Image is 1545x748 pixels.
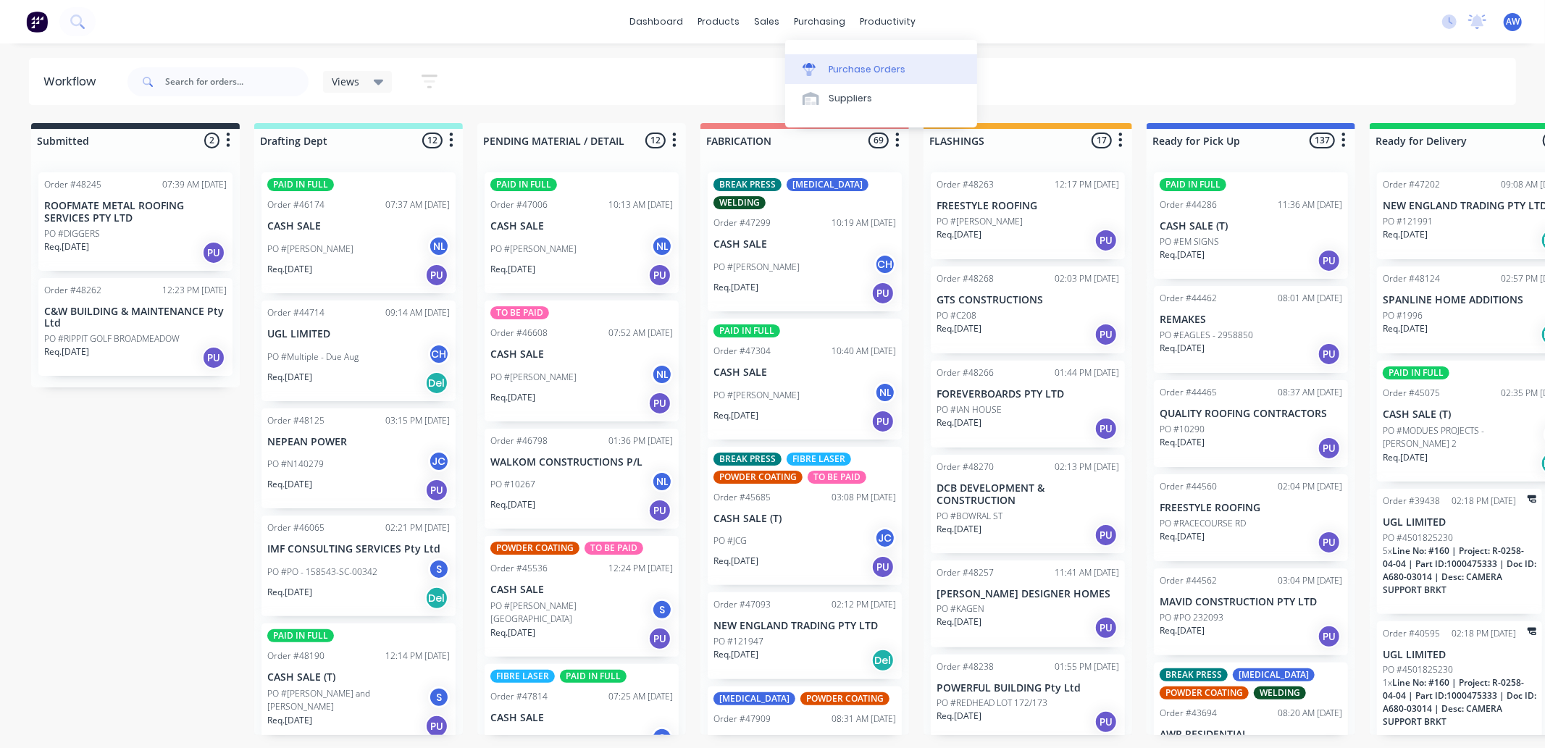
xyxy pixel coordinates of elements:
p: UGL LIMITED [267,328,450,340]
div: 08:31 AM [DATE] [832,713,896,726]
p: PO #EM SIGNS [1160,235,1219,248]
p: Req. [DATE] [267,586,312,599]
p: CASH SALE [490,712,673,724]
div: Order #47202 [1383,178,1440,191]
p: Req. [DATE] [713,281,758,294]
div: [MEDICAL_DATA] [787,178,868,191]
div: PU [202,346,225,369]
div: BREAK PRESS[MEDICAL_DATA]WELDINGOrder #4729910:19 AM [DATE]CASH SALEPO #[PERSON_NAME]CHReq.[DATE]PU [708,172,902,311]
a: Purchase Orders [785,54,977,83]
div: PU [1318,625,1341,648]
p: Req. [DATE] [490,263,535,276]
p: Req. [DATE] [44,345,89,358]
p: CASH SALE [267,220,450,232]
div: POWDER COATING [713,471,803,484]
div: PU [1318,249,1341,272]
div: Order #48245 [44,178,101,191]
div: TO BE PAID [808,471,866,484]
div: Order #4826212:23 PM [DATE]C&W BUILDING & MAINTENANCE Pty LtdPO #RIPPIT GOLF BROADMEADOWReq.[DATE]PU [38,278,233,377]
p: GTS CONSTRUCTIONS [937,294,1119,306]
div: 02:03 PM [DATE] [1055,272,1119,285]
p: PO #4501825230 [1383,663,1453,676]
div: PAID IN FULLOrder #4428611:36 AM [DATE]CASH SALE (T)PO #EM SIGNSReq.[DATE]PU [1154,172,1348,279]
p: PO #N140279 [267,458,324,471]
p: PO #DIGGERS [44,227,100,240]
a: Suppliers [785,84,977,113]
div: purchasing [787,11,853,33]
p: Req. [DATE] [44,240,89,253]
p: PO #JCG [713,534,747,547]
div: 11:41 AM [DATE] [1055,566,1119,579]
div: PAID IN FULLOrder #4617407:37 AM [DATE]CASH SALEPO #[PERSON_NAME]NLReq.[DATE]PU [261,172,456,293]
p: Req. [DATE] [937,228,981,241]
div: PU [1318,531,1341,554]
div: PU [648,264,671,287]
div: Order #3943802:18 PM [DATE]UGL LIMITEDPO #45018252305xLine No: #160 | Project: R-0258-04-04 | Par... [1377,489,1542,614]
div: Order #4825711:41 AM [DATE][PERSON_NAME] DESIGNER HOMESPO #KAGENReq.[DATE]PU [931,560,1125,647]
p: Req. [DATE] [267,714,312,727]
p: NEPEAN POWER [267,436,450,448]
p: QUALITY ROOFING CONTRACTORS [1160,408,1342,420]
div: Order #48266 [937,366,994,379]
div: Order #47909 [713,713,771,726]
p: PO #1996 [1383,309,1423,322]
div: PU [425,264,448,287]
p: MAVID CONSTRUCTION PTY LTD [1160,596,1342,608]
div: 02:21 PM [DATE] [385,521,450,534]
div: Order #48125 [267,414,325,427]
div: Order #44562 [1160,574,1217,587]
div: FIBRE LASER [787,453,851,466]
div: PAID IN FULLOrder #4819012:14 PM [DATE]CASH SALE (T)PO #[PERSON_NAME] and [PERSON_NAME]SReq.[DATE]PU [261,623,456,744]
div: PAID IN FULL [490,178,557,191]
div: PAID IN FULL [1160,178,1226,191]
div: BREAK PRESS [713,453,782,466]
p: CASH SALE [713,366,896,379]
div: POWDER COATINGTO BE PAIDOrder #4553612:24 PM [DATE]CASH SALEPO #[PERSON_NAME][GEOGRAPHIC_DATA]SRe... [485,536,679,657]
p: PO #[PERSON_NAME] [713,389,800,402]
div: S [428,686,450,708]
p: CASH SALE (T) [1160,220,1342,232]
div: 07:25 AM [DATE] [608,690,673,703]
div: Order #46798 [490,434,548,447]
div: 11:36 AM [DATE] [1278,198,1342,211]
div: Order #44714 [267,306,325,319]
p: Req. [DATE] [937,416,981,429]
p: BFI FIRE PTY LTD [713,734,896,747]
div: 10:13 AM [DATE] [608,198,673,211]
span: Views [332,74,359,89]
div: Order #45685 [713,491,771,504]
p: Req. [DATE] [267,263,312,276]
div: PU [648,499,671,522]
div: Order #48268 [937,272,994,285]
div: PU [871,555,895,579]
div: PU [1094,229,1118,252]
p: PO #10290 [1160,423,1205,436]
p: PO #[PERSON_NAME] and [PERSON_NAME] [267,687,428,713]
div: PAID IN FULLOrder #4730410:40 AM [DATE]CASH SALEPO #[PERSON_NAME]NLReq.[DATE]PU [708,319,902,440]
div: 02:13 PM [DATE] [1055,461,1119,474]
div: Order #48263 [937,178,994,191]
p: Req. [DATE] [937,523,981,536]
p: PO #[PERSON_NAME] [267,243,353,256]
p: CASH SALE [713,238,896,251]
p: PO #4501825230 [1383,531,1453,545]
p: AWR RESIDENTIAL [1160,728,1342,741]
div: PAID IN FULL [713,324,780,337]
div: TO BE PAID [585,542,643,555]
div: PU [871,282,895,305]
div: Order #4824507:39 AM [DATE]ROOFMATE METAL ROOFING SERVICES PTY LTDPO #DIGGERSReq.[DATE]PU [38,172,233,271]
div: TO BE PAID [490,306,549,319]
p: Req. [DATE] [1160,248,1205,261]
p: WALKOM CONSTRUCTIONS P/L [490,456,673,468]
div: PU [648,392,671,415]
div: Order #47304 [713,345,771,358]
p: FREESTYLE ROOFING [1160,502,1342,514]
p: FOREVERBOARDS PTY LTD [937,388,1119,400]
div: 03:08 PM [DATE] [832,491,896,504]
div: Order #4446508:37 AM [DATE]QUALITY ROOFING CONTRACTORSPO #10290Req.[DATE]PU [1154,380,1348,467]
p: Req. [DATE] [937,615,981,629]
div: CH [428,343,450,365]
div: 02:18 PM [DATE] [1452,627,1516,640]
div: 12:23 PM [DATE] [162,284,227,297]
div: Order #4446208:01 AM [DATE]REMAKESPO #EAGLES - 2958850Req.[DATE]PU [1154,286,1348,373]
